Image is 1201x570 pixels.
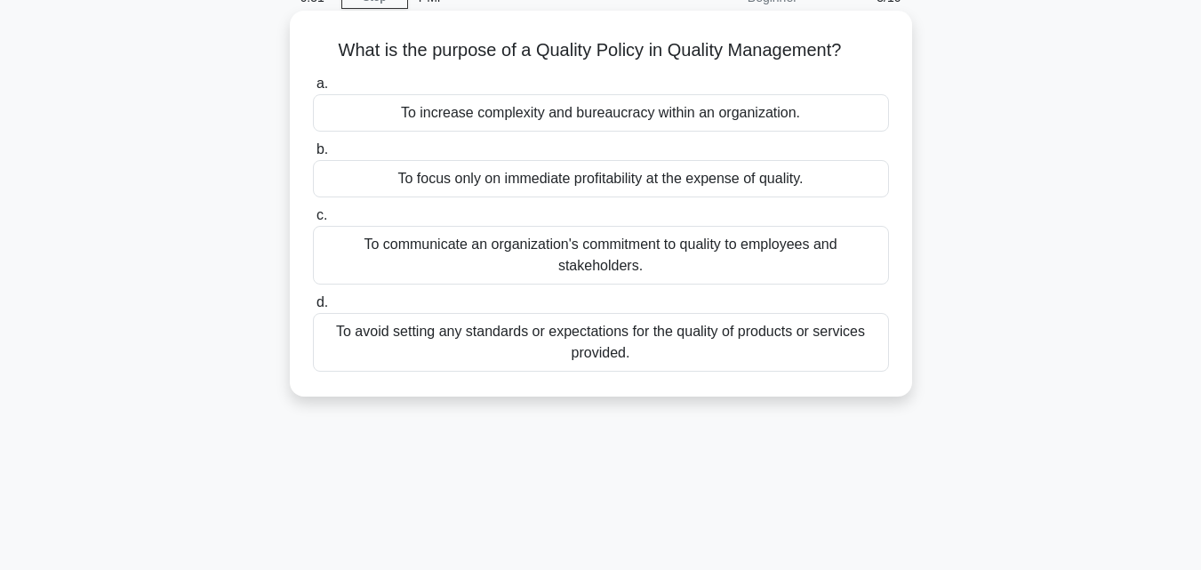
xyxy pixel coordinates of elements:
[316,141,328,157] span: b.
[313,226,889,285] div: To communicate an organization's commitment to quality to employees and stakeholders.
[316,294,328,309] span: d.
[313,160,889,197] div: To focus only on immediate profitability at the expense of quality.
[316,76,328,91] span: a.
[316,207,327,222] span: c.
[311,39,891,62] h5: What is the purpose of a Quality Policy in Quality Management?
[313,313,889,372] div: To avoid setting any standards or expectations for the quality of products or services provided.
[313,94,889,132] div: To increase complexity and bureaucracy within an organization.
